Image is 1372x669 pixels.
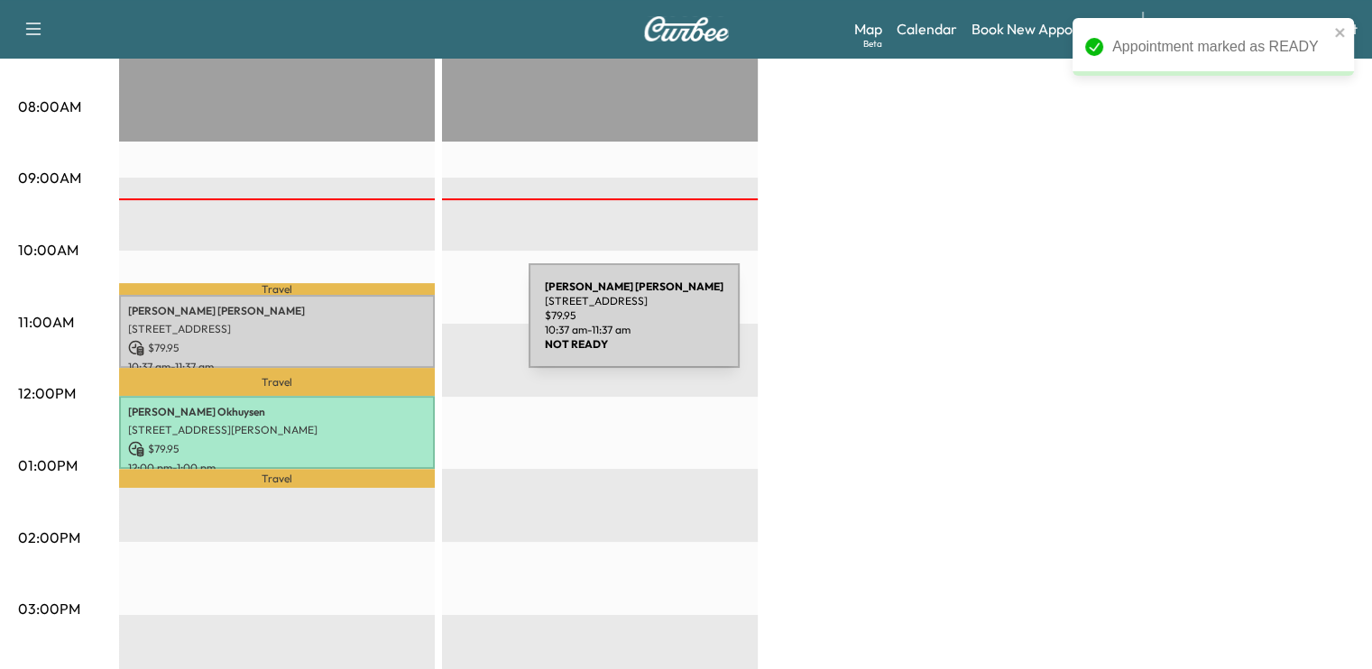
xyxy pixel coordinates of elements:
img: Curbee Logo [643,16,730,41]
a: Calendar [897,18,957,40]
p: 12:00PM [18,382,76,404]
p: [STREET_ADDRESS] [128,322,426,336]
a: Book New Appointment [971,18,1124,40]
p: 02:00PM [18,527,80,548]
p: 01:00PM [18,454,78,476]
p: Travel [119,283,435,295]
button: close [1334,25,1347,40]
div: Appointment marked as READY [1112,36,1329,58]
p: [PERSON_NAME] [PERSON_NAME] [128,304,426,318]
p: 03:00PM [18,598,80,619]
p: 11:00AM [18,311,74,333]
p: [STREET_ADDRESS][PERSON_NAME] [128,423,426,437]
p: 08:00AM [18,96,81,117]
a: MapBeta [854,18,882,40]
p: 09:00AM [18,167,81,188]
p: Travel [119,368,435,396]
p: $ 79.95 [128,441,426,457]
p: $ 79.95 [128,340,426,356]
p: [PERSON_NAME] Okhuysen [128,405,426,419]
p: 10:00AM [18,239,78,261]
p: Travel [119,469,435,489]
p: 10:37 am - 11:37 am [128,360,426,374]
div: Beta [863,37,882,50]
p: 12:00 pm - 1:00 pm [128,461,426,475]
